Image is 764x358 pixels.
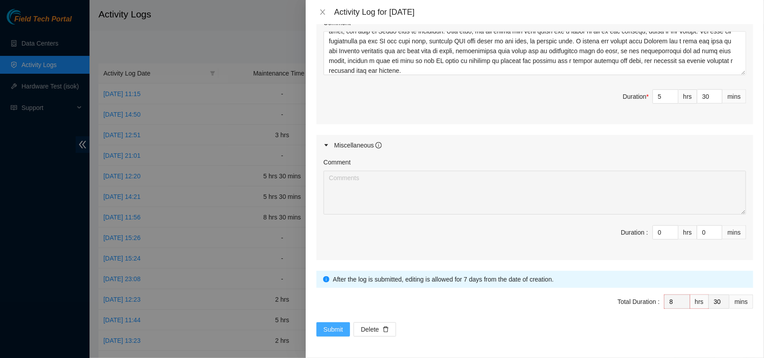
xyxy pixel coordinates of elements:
[324,143,329,148] span: caret-right
[618,297,660,307] div: Total Duration :
[316,135,753,156] div: Miscellaneous info-circle
[324,157,351,167] label: Comment
[722,89,746,104] div: mins
[354,322,396,337] button: Deletedelete
[722,225,746,240] div: mins
[730,295,753,309] div: mins
[334,7,753,17] div: Activity Log for [DATE]
[679,89,697,104] div: hrs
[324,31,746,75] textarea: Comment
[333,274,747,284] div: After the log is submitted, editing is allowed for 7 days from the date of creation.
[679,225,697,240] div: hrs
[383,326,389,333] span: delete
[376,142,382,148] span: info-circle
[361,324,379,334] span: Delete
[323,276,329,282] span: info-circle
[623,92,649,101] div: Duration
[316,8,329,17] button: Close
[334,140,382,150] div: Miscellaneous
[319,8,326,16] span: close
[621,227,648,237] div: Duration :
[324,171,746,215] textarea: Comment
[324,324,343,334] span: Submit
[316,322,350,337] button: Submit
[690,295,709,309] div: hrs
